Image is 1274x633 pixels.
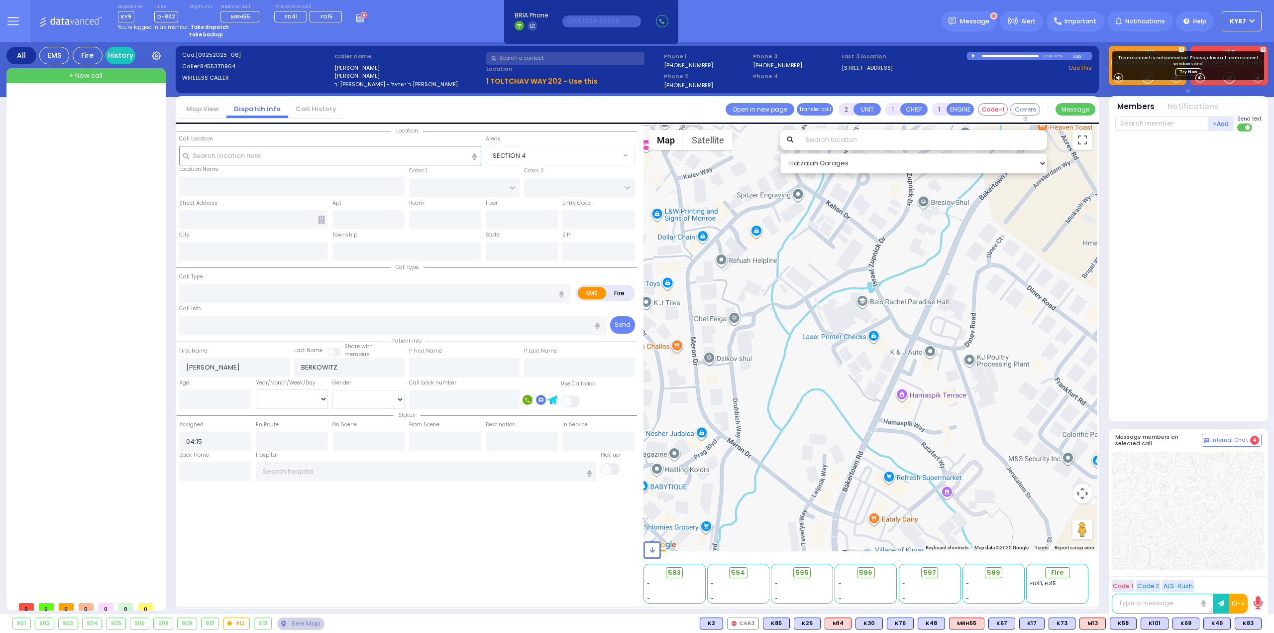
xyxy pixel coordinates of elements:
[106,618,125,629] div: 905
[1168,101,1219,113] button: Notifications
[1051,568,1063,578] span: Fire
[949,17,956,25] img: message.svg
[486,76,598,86] u: 1 TOLTCHAV WAY 202 - Use this
[753,61,802,69] label: [PHONE_NUMBER]
[1222,11,1262,31] button: KY67
[949,618,984,630] div: ALS
[391,127,423,134] span: Location
[154,4,178,10] label: Lines
[256,451,278,459] label: Hospital
[39,47,69,64] div: EMS
[601,451,620,459] label: Pick up
[731,568,745,578] span: 594
[1021,17,1036,26] span: Alert
[1193,17,1206,26] span: Help
[256,379,328,387] div: Year/Month/Week/Day
[1044,50,1053,62] div: 0:00
[182,74,331,82] label: WIRELESS CALLER
[179,451,209,459] label: Back Home
[179,135,213,143] label: Call Location
[1125,17,1165,26] span: Notifications
[179,231,190,239] label: City
[409,421,439,429] label: From Scene
[486,65,660,73] label: Location
[274,4,345,10] label: Fire units on call
[859,568,872,578] span: 596
[130,618,149,629] div: 906
[524,167,544,175] label: Cross 2
[753,72,839,81] span: Phone 4
[1010,103,1040,116] button: Covered
[839,595,842,602] span: -
[799,130,1048,150] input: Search location
[1141,618,1168,630] div: K101
[1049,618,1075,630] div: BLS
[1117,101,1155,113] button: Members
[578,287,607,299] label: EMS
[179,273,203,281] label: Call Type
[409,379,456,387] label: Call back number
[1069,64,1092,72] a: Use this
[664,61,713,69] label: [PHONE_NUMBER]
[118,11,134,22] span: KY9
[1110,618,1137,630] div: BLS
[562,421,588,429] label: In Service
[83,618,102,629] div: 904
[949,618,984,630] div: MRH55
[1250,436,1259,445] span: 4
[1175,68,1201,76] a: Try Now
[918,618,945,630] div: K48
[1110,618,1137,630] div: K58
[988,618,1015,630] div: BLS
[1141,618,1168,630] div: BLS
[179,104,226,114] a: Map View
[683,130,733,150] button: Show satellite imagery
[391,263,424,271] span: Call type
[966,580,969,587] span: -
[959,16,989,26] span: Message
[182,62,331,71] label: Caller:
[1073,52,1092,60] div: Bay
[486,231,500,239] label: State
[35,618,54,629] div: 902
[1049,618,1075,630] div: K73
[118,603,133,611] span: 0
[334,52,483,61] label: Caller name
[332,199,341,207] label: Apt
[1136,580,1161,592] button: Code 2
[118,23,189,31] span: You're logged in as monitor.
[855,618,883,630] div: BLS
[69,71,103,81] span: + New call
[902,595,905,602] span: -
[202,618,219,629] div: 910
[1235,618,1262,630] div: BLS
[1056,103,1095,116] button: Message
[1072,484,1092,504] button: Map camera controls
[256,421,279,429] label: En Route
[393,411,421,419] span: Status
[486,52,644,65] input: Search a contact
[1064,17,1096,26] span: Important
[711,580,714,587] span: -
[191,23,229,31] strong: Take dispatch
[387,337,426,345] span: Patient info
[220,4,263,10] label: Medic on call
[700,618,723,630] div: BLS
[887,618,914,630] div: K76
[966,587,969,595] span: -
[648,130,683,150] button: Show street map
[646,538,679,551] a: Open this area in Google Maps (opens a new window)
[200,62,235,70] span: 8455370964
[775,580,778,587] span: -
[763,618,790,630] div: K85
[1235,618,1262,630] div: K83
[839,587,842,595] span: -
[409,167,427,175] label: Cross 1
[486,146,635,165] span: SECTION 4
[797,103,833,116] button: Transfer call
[978,103,1008,116] button: Code-1
[825,618,851,630] div: ALS
[732,621,737,626] img: red-radio-icon.svg
[189,31,223,38] strong: Take backup
[1202,434,1262,447] button: Internal Chat 4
